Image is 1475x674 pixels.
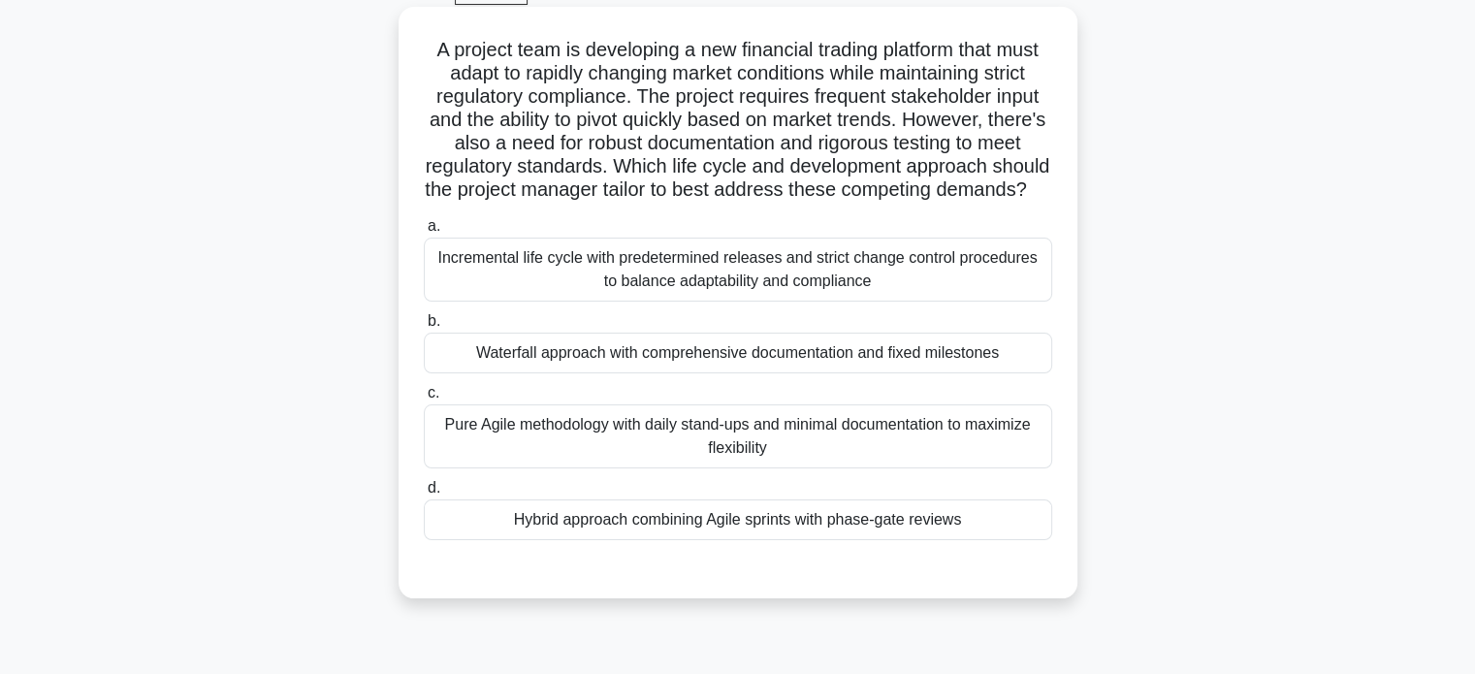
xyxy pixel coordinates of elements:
div: Hybrid approach combining Agile sprints with phase-gate reviews [424,499,1052,540]
div: Incremental life cycle with predetermined releases and strict change control procedures to balanc... [424,238,1052,302]
h5: A project team is developing a new financial trading platform that must adapt to rapidly changing... [422,38,1054,203]
div: Waterfall approach with comprehensive documentation and fixed milestones [424,333,1052,373]
span: c. [428,384,439,401]
span: b. [428,312,440,329]
span: d. [428,479,440,496]
div: Pure Agile methodology with daily stand-ups and minimal documentation to maximize flexibility [424,404,1052,468]
span: a. [428,217,440,234]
